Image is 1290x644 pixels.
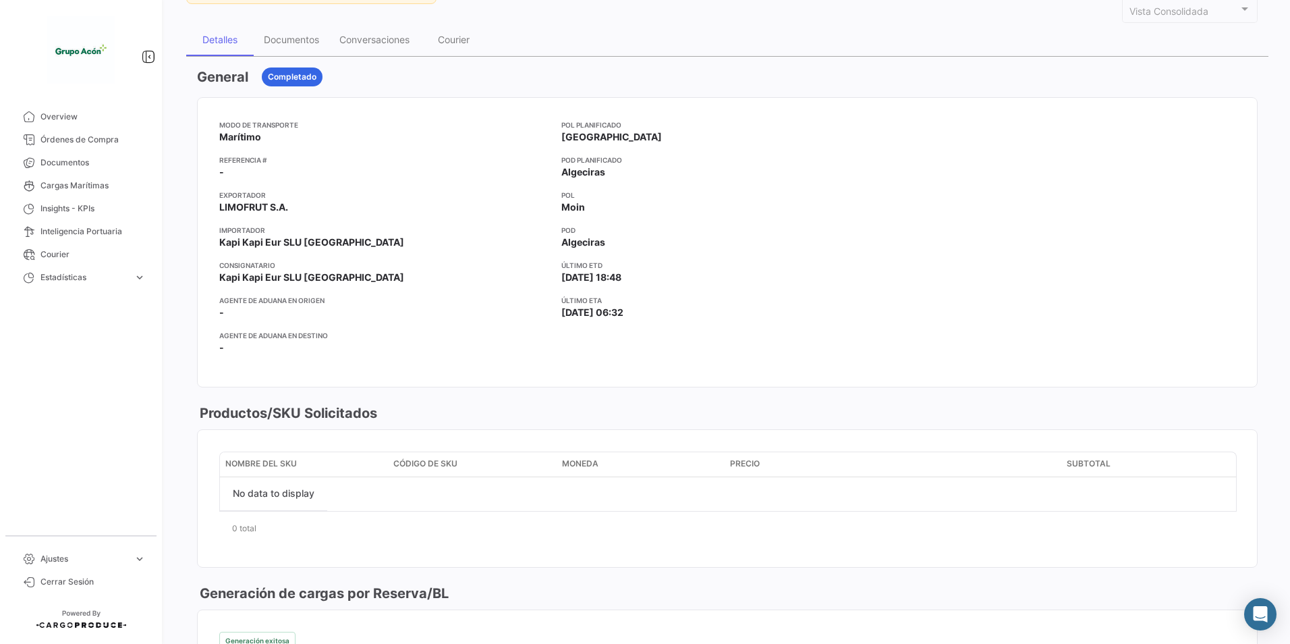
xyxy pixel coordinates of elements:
a: Documentos [11,151,151,174]
a: Overview [11,105,151,128]
span: Inteligencia Portuaria [40,225,146,238]
span: expand_more [134,271,146,284]
app-card-info-title: Referencia # [219,155,551,165]
app-card-info-title: Modo de Transporte [219,119,551,130]
span: Documentos [40,157,146,169]
span: Nombre del SKU [225,458,297,470]
span: Algeciras [561,165,605,179]
h3: Productos/SKU Solicitados [197,404,377,423]
div: Conversaciones [339,34,410,45]
div: 0 total [219,512,1235,545]
div: No data to display [220,477,327,511]
span: - [219,165,224,179]
div: Abrir Intercom Messenger [1244,598,1277,630]
app-card-info-title: Exportador [219,190,551,200]
span: - [219,341,224,354]
app-card-info-title: POL [561,190,893,200]
span: Algeciras [561,236,605,249]
span: Marítimo [219,130,261,144]
datatable-header-cell: Código de SKU [388,452,556,477]
div: Detalles [202,34,237,45]
h3: Generación de cargas por Reserva/BL [197,584,449,603]
app-card-info-title: Consignatario [219,260,551,271]
span: Cerrar Sesión [40,576,146,588]
span: Estadísticas [40,271,128,284]
span: - [219,306,224,319]
mat-select-trigger: Vista Consolidada [1129,5,1208,17]
span: Overview [40,111,146,123]
datatable-header-cell: Moneda [557,452,725,477]
span: Moin [561,200,585,214]
span: Insights - KPIs [40,203,146,215]
img: 1f3d66c5-6a2d-4a07-a58d-3a8e9bbc88ff.jpeg [47,16,115,84]
app-card-info-title: POD Planificado [561,155,893,165]
span: Kapi Kapi Eur SLU [GEOGRAPHIC_DATA] [219,236,404,249]
span: LIMOFRUT S.A. [219,200,288,214]
app-card-info-title: POL Planificado [561,119,893,130]
a: Insights - KPIs [11,197,151,220]
a: Cargas Marítimas [11,174,151,197]
a: Courier [11,243,151,266]
a: Inteligencia Portuaria [11,220,151,243]
app-card-info-title: POD [561,225,893,236]
div: Courier [438,34,470,45]
span: Código de SKU [393,458,457,470]
span: Precio [730,458,760,470]
app-card-info-title: Importador [219,225,551,236]
span: Kapi Kapi Eur SLU [GEOGRAPHIC_DATA] [219,271,404,284]
app-card-info-title: Último ETA [561,295,893,306]
span: Ajustes [40,553,128,565]
app-card-info-title: Último ETD [561,260,893,271]
datatable-header-cell: Nombre del SKU [220,452,388,477]
h3: General [197,68,248,86]
span: [DATE] 06:32 [561,306,623,319]
app-card-info-title: Agente de Aduana en Origen [219,295,551,306]
span: Moneda [562,458,598,470]
span: Cargas Marítimas [40,180,146,192]
span: Subtotal [1067,458,1111,470]
div: Documentos [264,34,319,45]
span: Completado [268,71,316,83]
a: Órdenes de Compra [11,128,151,151]
span: expand_more [134,553,146,565]
app-card-info-title: Agente de Aduana en Destino [219,330,551,341]
span: Courier [40,248,146,261]
span: Órdenes de Compra [40,134,146,146]
span: [GEOGRAPHIC_DATA] [561,130,662,144]
span: [DATE] 18:48 [561,271,621,284]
